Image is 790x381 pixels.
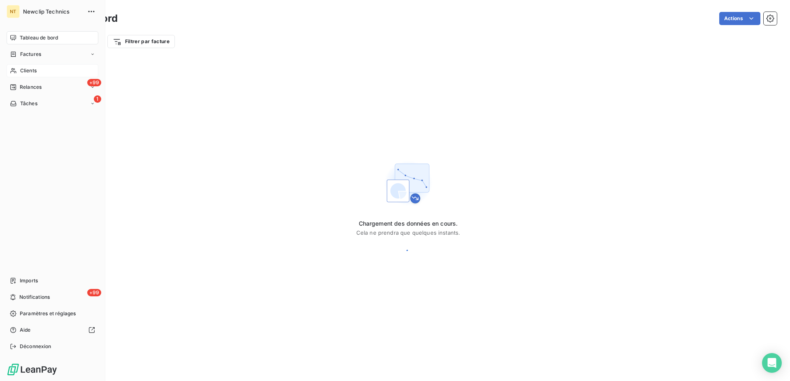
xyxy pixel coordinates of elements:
span: Chargement des données en cours. [356,219,460,228]
span: Notifications [19,293,50,301]
span: Imports [20,277,38,284]
span: Cela ne prendra que quelques instants. [356,229,460,236]
span: Factures [20,51,41,58]
button: Filtrer par facture [107,35,175,48]
a: 1Tâches [7,97,98,110]
div: NT [7,5,20,18]
span: Paramètres et réglages [20,310,76,317]
span: Aide [20,326,31,334]
img: Logo LeanPay [7,363,58,376]
span: Newclip Technics [23,8,82,15]
a: Aide [7,323,98,337]
span: Déconnexion [20,343,51,350]
span: 1 [94,95,101,103]
div: Open Intercom Messenger [762,353,782,373]
span: Tableau de bord [20,34,58,42]
img: First time [382,157,434,210]
a: +99Relances [7,81,98,94]
a: Clients [7,64,98,77]
span: +99 [87,289,101,296]
a: Paramètres et réglages [7,307,98,320]
span: Clients [20,67,37,74]
button: Actions [719,12,760,25]
a: Imports [7,274,98,287]
span: Relances [20,83,42,91]
a: Tableau de bord [7,31,98,44]
span: Tâches [20,100,37,107]
span: +99 [87,79,101,86]
a: Factures [7,48,98,61]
